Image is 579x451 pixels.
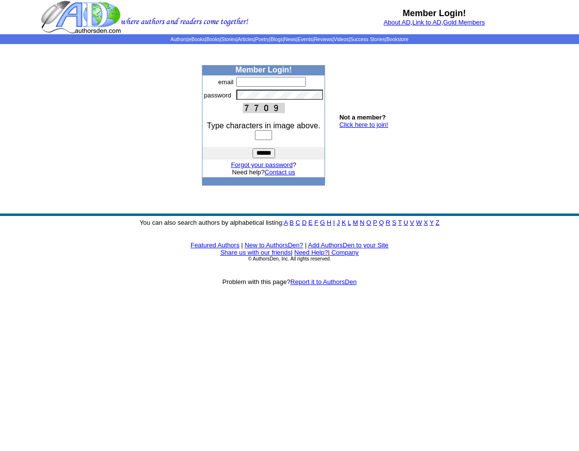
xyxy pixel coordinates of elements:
[308,241,388,249] a: Add AuthorsDen to your Site
[284,37,297,42] a: News
[206,37,220,42] a: Books
[241,241,243,249] font: |
[383,19,485,26] font: , ,
[353,219,358,226] a: M
[435,219,439,226] a: Z
[191,241,240,249] a: Featured Authors
[334,37,349,42] a: Videos
[171,37,408,42] span: | | | | | | | | | | | |
[218,78,233,86] font: email
[245,241,303,249] a: New to AuthorsDen?
[243,103,285,113] img: This Is CAPTCHA Image
[314,37,332,42] a: Reviews
[223,278,357,285] font: Problem with this page?
[204,92,231,99] font: password
[386,37,408,42] a: Bookstore
[403,219,408,226] a: U
[296,219,300,226] a: C
[403,8,466,18] b: Member Login!
[342,219,346,226] a: K
[443,19,485,26] a: Gold Members
[339,121,388,128] a: Click here to join!
[429,219,433,226] a: Y
[305,241,306,249] font: |
[140,219,440,226] font: You can also search authors by alphabetical listing:
[339,114,386,121] b: Not a member?
[416,219,422,226] a: W
[290,219,294,226] a: B
[290,278,356,285] a: Report it to AuthorsDen
[294,249,328,256] a: Need Help?
[379,219,384,226] a: Q
[327,219,331,226] a: H
[248,256,331,261] font: © AuthorsDen, Inc. All rights reserved.
[231,161,296,168] font: ?
[383,19,410,26] a: About AD
[235,66,292,74] b: Member Login!
[410,219,414,226] a: V
[171,37,187,42] a: Authors
[308,219,313,226] a: E
[424,219,428,226] a: X
[302,219,306,226] a: D
[373,219,377,226] a: P
[398,219,402,226] a: T
[333,219,335,226] a: I
[337,219,340,226] a: J
[291,249,292,256] font: |
[348,219,351,226] a: L
[386,219,390,226] a: R
[360,219,364,226] a: N
[314,219,318,226] a: F
[331,249,359,256] a: Company
[298,37,313,42] a: Events
[189,37,205,42] a: eBooks
[232,168,295,176] font: Need help?
[231,161,293,168] a: Forgot your password
[255,37,269,42] a: Poetry
[412,19,441,26] a: Link to AD
[221,37,236,42] a: Stories
[207,121,320,130] font: Type characters in image above.
[220,249,291,256] a: Share us with our friends
[320,219,325,226] a: G
[265,168,295,176] a: Contact us
[366,219,371,226] a: O
[350,37,385,42] a: Success Stories
[328,249,359,256] font: |
[271,37,283,42] a: Blogs
[284,219,288,226] a: A
[392,219,397,226] a: S
[238,37,254,42] a: Articles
